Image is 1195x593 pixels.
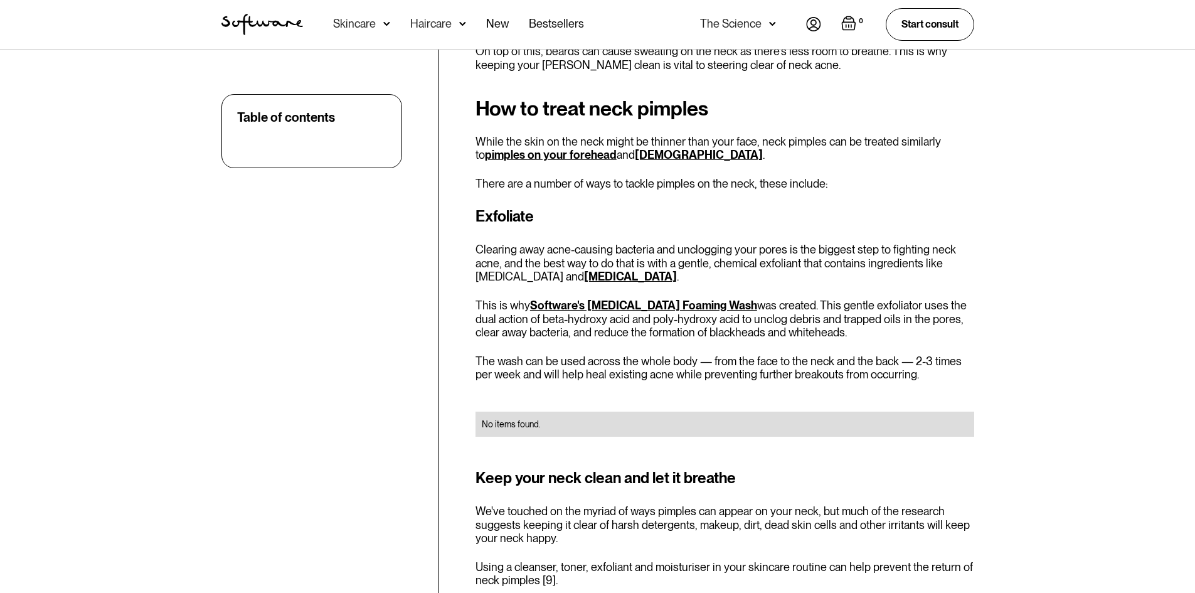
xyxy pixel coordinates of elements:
[700,18,762,30] div: The Science
[410,18,452,30] div: Haircare
[475,355,974,382] p: The wash can be used across the whole body — from the face to the neck and the back — 2-3 times p...
[485,148,617,161] a: pimples on your forehead
[475,205,974,228] h3: Exfoliate
[475,505,974,545] p: We've touched on the myriad of ways pimples can appear on your neck, but much of the research sug...
[237,110,335,125] div: Table of contents
[769,18,776,30] img: arrow down
[530,299,757,312] a: Software's [MEDICAL_DATA] Foaming Wash
[841,16,866,33] a: Open empty cart
[475,299,974,339] p: This is why was created. This gentle exfoliator uses the dual action of beta-hydroxy acid and pol...
[584,270,677,283] a: [MEDICAL_DATA]
[333,18,376,30] div: Skincare
[475,243,974,284] p: Clearing away acne-causing bacteria and unclogging your pores is the biggest step to fighting nec...
[475,97,974,120] h2: How to treat neck pimples
[475,45,974,72] p: On top of this, beards can cause sweating on the neck as there's less room to breathe. This is wh...
[635,148,763,161] a: [DEMOGRAPHIC_DATA]
[886,8,974,40] a: Start consult
[475,560,974,587] p: Using a cleanser, toner, exfoliant and moisturiser in your skincare routine can help prevent the ...
[459,18,466,30] img: arrow down
[383,18,390,30] img: arrow down
[475,177,974,191] p: There are a number of ways to tackle pimples on the neck, these include:
[475,467,974,489] h3: Keep your neck clean and let it breathe
[221,14,303,35] img: Software Logo
[475,135,974,162] p: While the skin on the neck might be thinner than your face, neck pimples can be treated similarly...
[482,418,968,430] div: No items found.
[221,14,303,35] a: home
[856,16,866,27] div: 0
